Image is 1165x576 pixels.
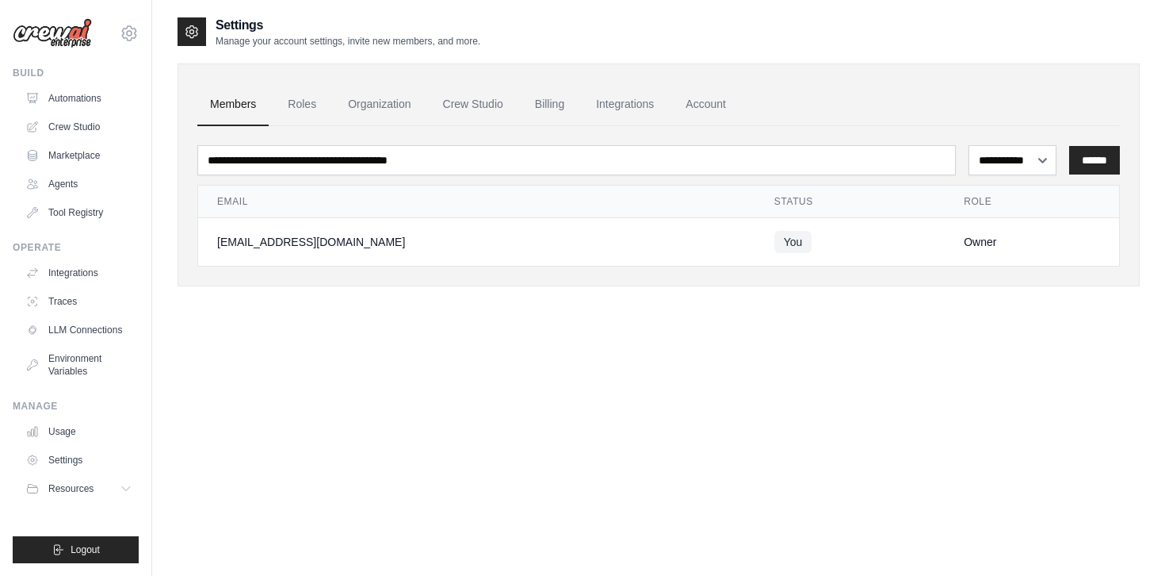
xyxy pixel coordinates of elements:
div: Manage [13,400,139,413]
th: Status [755,186,945,218]
span: You [774,231,812,253]
div: Build [13,67,139,79]
button: Logout [13,536,139,563]
a: Agents [19,171,139,197]
th: Role [945,186,1119,218]
a: Environment Variables [19,346,139,384]
a: Tool Registry [19,200,139,225]
a: Usage [19,419,139,444]
a: Integrations [19,260,139,286]
img: Logo [13,18,92,48]
a: Roles [275,83,329,126]
th: Email [198,186,755,218]
div: Owner [964,234,1100,250]
div: [EMAIL_ADDRESS][DOMAIN_NAME] [217,234,736,250]
a: Billing [522,83,577,126]
a: Marketplace [19,143,139,168]
a: Account [673,83,739,126]
p: Manage your account settings, invite new members, and more. [216,35,480,48]
a: Members [197,83,269,126]
a: Integrations [583,83,667,126]
a: Settings [19,447,139,473]
button: Resources [19,476,139,501]
a: Crew Studio [19,114,139,140]
a: Traces [19,289,139,314]
a: Organization [335,83,423,126]
a: Automations [19,86,139,111]
a: Crew Studio [430,83,516,126]
a: LLM Connections [19,317,139,343]
span: Logout [71,543,100,556]
span: Resources [48,482,94,495]
h2: Settings [216,16,480,35]
div: Operate [13,241,139,254]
